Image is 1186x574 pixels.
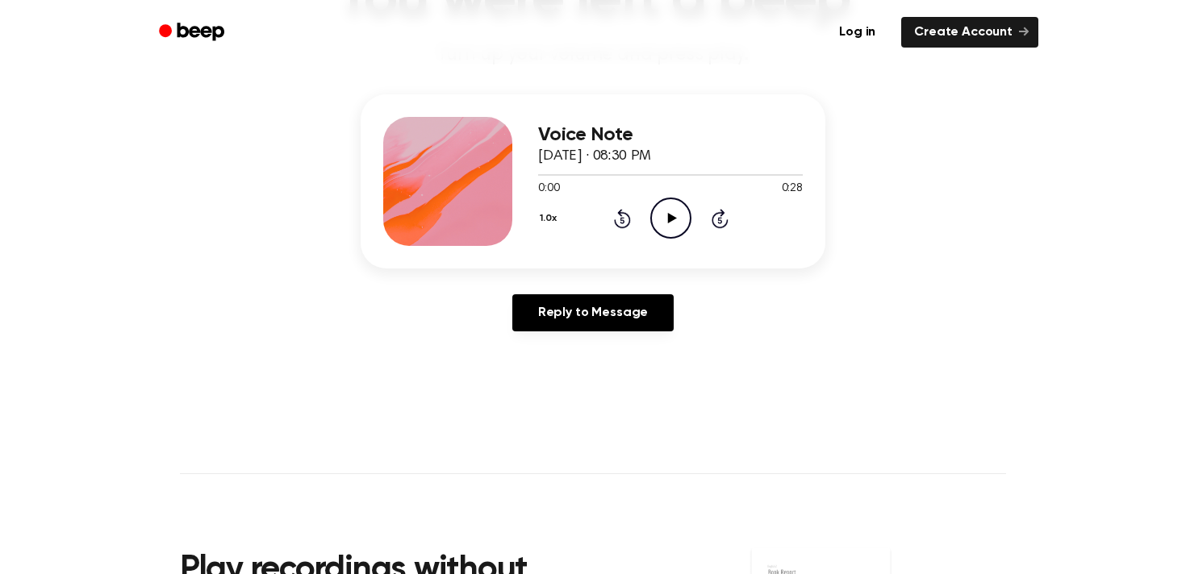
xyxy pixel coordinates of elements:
span: 0:00 [538,181,559,198]
a: Log in [823,14,892,51]
span: 0:28 [782,181,803,198]
span: [DATE] · 08:30 PM [538,149,651,164]
a: Beep [148,17,239,48]
button: 1.0x [538,205,562,232]
a: Create Account [901,17,1038,48]
h3: Voice Note [538,124,803,146]
a: Reply to Message [512,294,674,331]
